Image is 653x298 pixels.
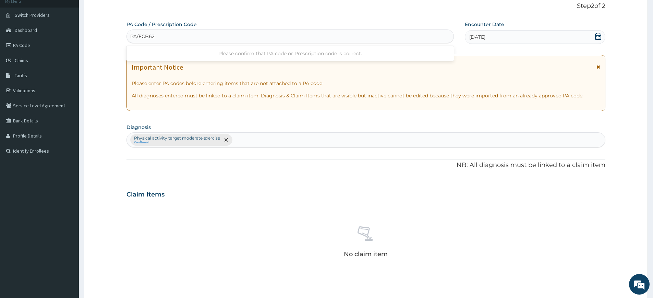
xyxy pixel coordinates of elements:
[15,57,28,63] span: Claims
[36,38,115,47] div: Chat with us now
[469,34,485,40] span: [DATE]
[126,161,605,170] p: NB: All diagnosis must be linked to a claim item
[126,47,454,60] div: Please confirm that PA code or Prescription code is correct.
[3,187,131,211] textarea: Type your message and hit 'Enter'
[15,12,50,18] span: Switch Providers
[132,63,183,71] h1: Important Notice
[15,72,27,79] span: Tariffs
[126,21,197,28] label: PA Code / Prescription Code
[126,124,151,131] label: Diagnosis
[465,21,504,28] label: Encounter Date
[126,2,605,10] p: Step 2 of 2
[344,251,388,258] p: No claim item
[132,80,600,87] p: Please enter PA codes before entering items that are not attached to a PA code
[132,92,600,99] p: All diagnoses entered must be linked to a claim item. Diagnosis & Claim Items that are visible bu...
[112,3,129,20] div: Minimize live chat window
[40,86,95,156] span: We're online!
[15,27,37,33] span: Dashboard
[13,34,28,51] img: d_794563401_company_1708531726252_794563401
[126,191,165,199] h3: Claim Items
